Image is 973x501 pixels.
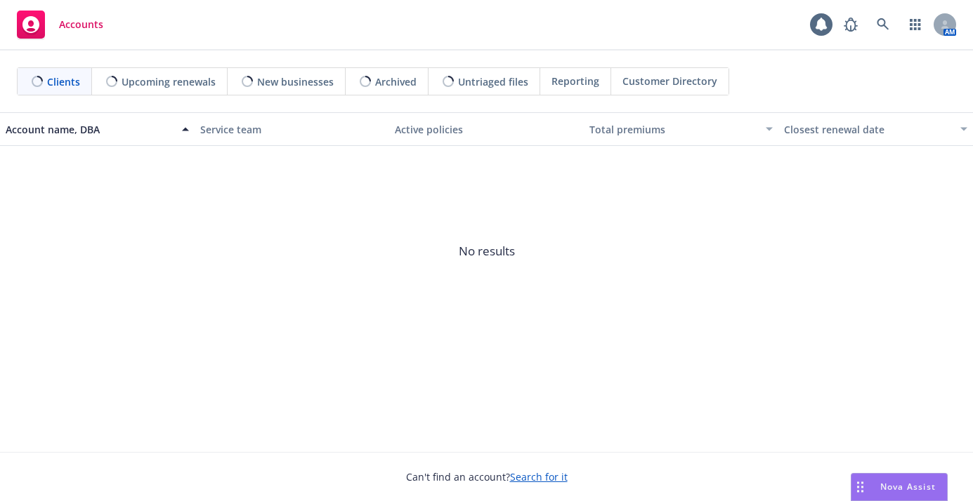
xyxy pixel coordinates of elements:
button: Active policies [389,112,584,146]
a: Search for it [510,470,568,483]
span: Upcoming renewals [122,74,216,89]
div: Active policies [395,122,578,137]
span: Archived [375,74,417,89]
span: Reporting [551,74,599,88]
div: Total premiums [589,122,757,137]
span: Customer Directory [622,74,717,88]
button: Total premiums [584,112,778,146]
span: Clients [47,74,80,89]
div: Service team [200,122,384,137]
span: Nova Assist [880,481,936,493]
div: Account name, DBA [6,122,174,137]
div: Drag to move [851,474,869,500]
span: Untriaged files [458,74,528,89]
button: Nova Assist [851,473,948,501]
a: Switch app [901,11,929,39]
button: Closest renewal date [778,112,973,146]
span: New businesses [257,74,334,89]
a: Accounts [11,5,109,44]
a: Search [869,11,897,39]
div: Closest renewal date [784,122,952,137]
button: Service team [195,112,389,146]
span: Can't find an account? [406,469,568,484]
span: Accounts [59,19,103,30]
a: Report a Bug [837,11,865,39]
